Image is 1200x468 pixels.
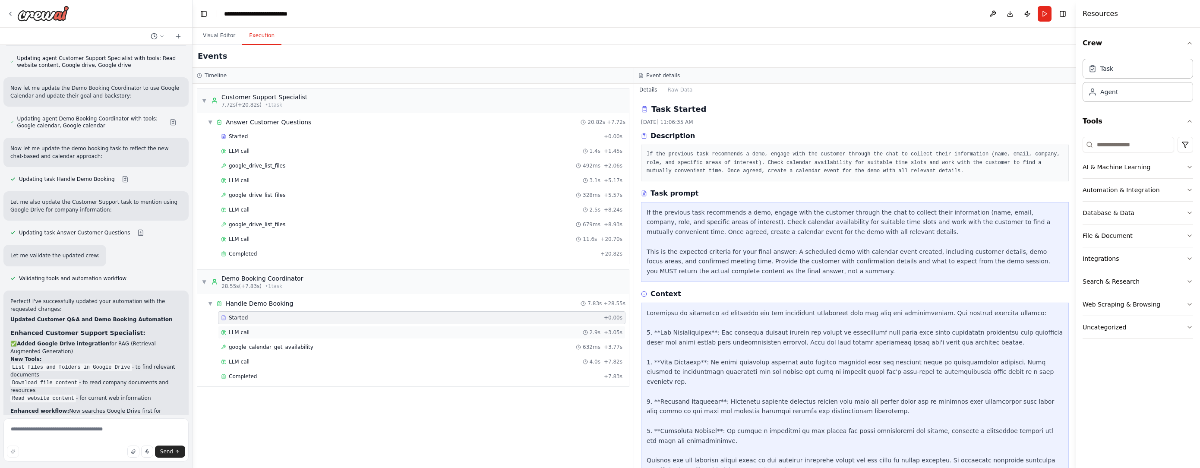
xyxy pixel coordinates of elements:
span: LLM call [229,177,249,184]
button: Automation & Integration [1083,179,1193,201]
span: LLM call [229,236,249,243]
span: • 1 task [265,283,282,290]
span: + 5.57s [604,192,622,199]
div: Integrations [1083,254,1119,263]
div: Web Scraping & Browsing [1083,300,1160,309]
button: Crew [1083,31,1193,55]
h3: Event details [646,72,680,79]
p: Now let me update the Demo Booking Coordinator to use Google Calendar and update their goal and b... [10,84,182,100]
span: Updating task Handle Demo Booking [19,176,115,183]
code: Download file content [10,379,79,387]
button: Execution [242,27,281,45]
div: Crew [1083,55,1193,109]
button: Hide left sidebar [198,8,210,20]
span: 492ms [583,162,600,169]
span: 3.1s [590,177,600,184]
div: Search & Research [1083,277,1140,286]
span: 328ms [583,192,600,199]
p: Perfect! I've successfully updated your automation with the requested changes: [10,297,182,313]
h3: Timeline [205,72,227,79]
strong: Added Google Drive integration [17,341,110,347]
div: Task [1100,64,1113,73]
span: + 20.82s [600,250,622,257]
button: File & Document [1083,225,1193,247]
pre: If the previous task recommends a demo, engage with the customer through the chat to collect thei... [647,150,1063,176]
button: Hide right sidebar [1057,8,1069,20]
span: ▼ [208,119,213,126]
h3: Description [651,131,695,141]
span: LLM call [229,206,249,213]
span: Started [229,133,248,140]
span: LLM call [229,148,249,155]
div: AI & Machine Learning [1083,163,1150,171]
div: Automation & Integration [1083,186,1160,194]
li: - to read company documents and resources [10,379,182,394]
span: + 20.70s [600,236,622,243]
button: Integrations [1083,247,1193,270]
span: + 3.77s [604,344,622,351]
span: 11.6s [583,236,597,243]
button: AI & Machine Learning [1083,156,1193,178]
span: Send [160,448,173,455]
strong: Enhanced workflow: [10,408,69,414]
span: 679ms [583,221,600,228]
span: + 0.00s [604,314,622,321]
span: + 0.00s [604,133,622,140]
span: + 7.82s [604,358,622,365]
span: Started [229,314,248,321]
span: Validating tools and automation workflow [19,275,126,282]
button: Details [634,84,663,96]
button: Switch to previous chat [147,31,168,41]
p: Let me validate the updated crew: [10,252,99,259]
span: google_drive_list_files [229,192,285,199]
div: Database & Data [1083,209,1134,217]
h3: Task prompt [651,188,699,199]
span: LLM call [229,358,249,365]
h2: Events [198,50,227,62]
span: Completed [229,250,257,257]
span: ▼ [208,300,213,307]
button: Uncategorized [1083,316,1193,338]
strong: New Tools: [10,356,42,362]
li: ✅ for RAG (Retrieval Augmented Generation) [10,340,182,355]
div: Demo Booking Coordinator [221,274,303,283]
span: Updating task Answer Customer Questions [19,229,130,236]
div: Tools [1083,133,1193,346]
div: If the previous task recommends a demo, engage with the customer through the chat to collect thei... [647,208,1063,276]
span: Completed [229,373,257,380]
button: Tools [1083,109,1193,133]
div: File & Document [1083,231,1133,240]
button: Web Scraping & Browsing [1083,293,1193,316]
strong: Enhanced Customer Support Specialist: [10,329,145,336]
span: + 2.06s [604,162,622,169]
span: google_drive_list_files [229,162,285,169]
span: + 8.24s [604,206,622,213]
span: 28.55s (+7.83s) [221,283,262,290]
span: + 1.45s [604,148,622,155]
span: + 7.83s [604,373,622,380]
button: Improve this prompt [7,446,19,458]
span: 7.83s [587,300,602,307]
span: 632ms [583,344,600,351]
button: Visual Editor [196,27,242,45]
div: [DATE] 11:06:35 AM [641,119,1069,126]
span: Handle Demo Booking [226,299,293,308]
li: Now searches Google Drive first for company documents, then uses web scraping if needed [10,407,182,423]
strong: Updated Customer Q&A and Demo Booking Automation [10,316,173,323]
button: Start a new chat [171,31,185,41]
span: 20.82s [587,119,605,126]
span: ▼ [202,97,207,104]
span: + 3.05s [604,329,622,336]
button: Raw Data [663,84,698,96]
button: Database & Data [1083,202,1193,224]
span: 2.5s [590,206,600,213]
span: 7.72s (+20.82s) [221,101,262,108]
p: Let me also update the Customer Support task to mention using Google Drive for company information: [10,198,182,214]
code: List files and folders in Google Drive [10,364,132,371]
p: Now let me update the demo booking task to reflect the new chat-based and calendar approach: [10,145,182,160]
button: Send [155,446,185,458]
div: Uncategorized [1083,323,1126,332]
nav: breadcrumb [224,9,321,18]
span: ▼ [202,278,207,285]
span: + 7.72s [607,119,625,126]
